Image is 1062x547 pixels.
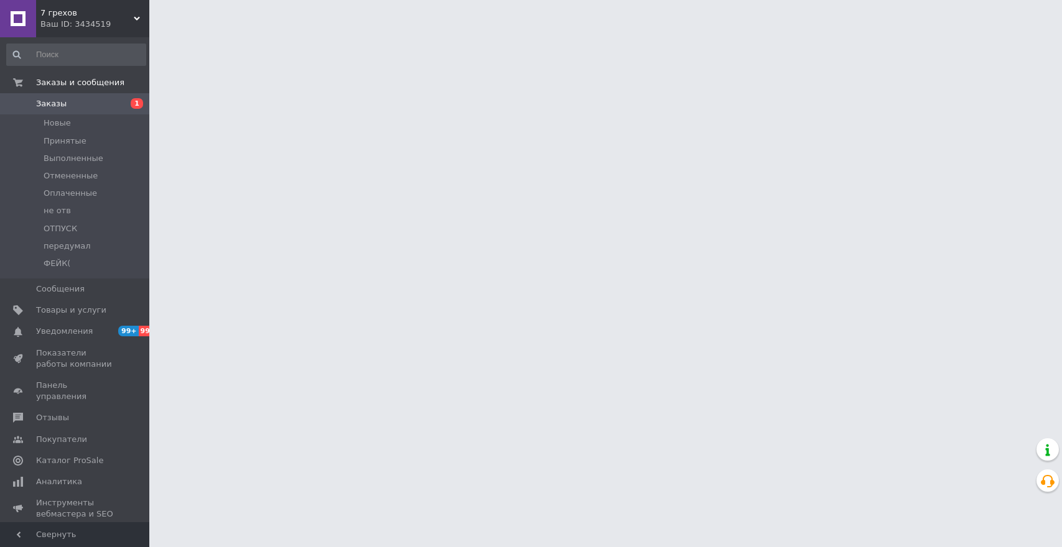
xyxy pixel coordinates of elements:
span: Уведомления [36,326,93,337]
span: Сообщения [36,283,85,295]
span: Выполненные [44,153,103,164]
span: Принятые [44,136,86,147]
span: Показатели работы компании [36,347,115,370]
span: 99+ [139,326,159,336]
span: 7 грехов [40,7,134,19]
span: ФЕЙК( [44,258,70,269]
div: Ваш ID: 3434519 [40,19,149,30]
span: Отзывы [36,412,69,423]
span: Отмененные [44,170,98,182]
span: Новые [44,117,71,129]
input: Поиск [6,44,146,66]
span: передумал [44,241,91,252]
span: Товары и услуги [36,305,106,316]
span: 1 [131,98,143,109]
span: Инструменты вебмастера и SEO [36,497,115,520]
span: Оплаченные [44,188,97,199]
span: не отв [44,205,71,216]
span: Каталог ProSale [36,455,103,466]
span: Заказы и сообщения [36,77,124,88]
span: Покупатели [36,434,87,445]
span: Заказы [36,98,67,109]
span: Панель управления [36,380,115,402]
span: 99+ [118,326,139,336]
span: Аналитика [36,476,82,487]
span: ОТПУСК [44,223,77,234]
